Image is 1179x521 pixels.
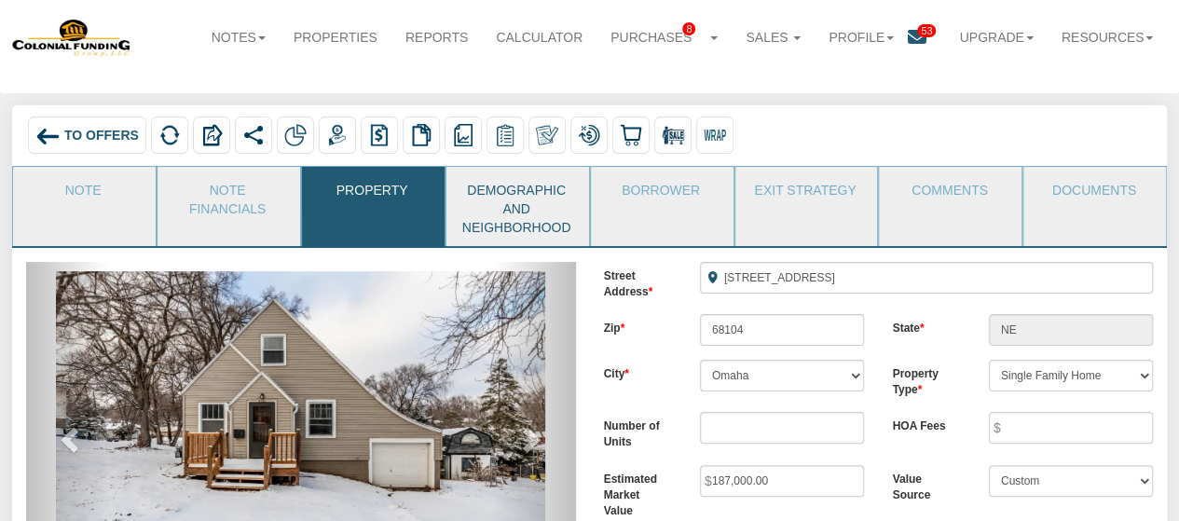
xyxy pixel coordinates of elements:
[284,124,307,146] img: partial.png
[302,167,443,213] a: Property
[198,17,280,58] a: Notes
[391,17,482,58] a: Reports
[682,22,695,35] span: 8
[13,167,154,213] a: Note
[704,124,726,146] img: wrap.svg
[578,124,600,146] img: loan_mod.png
[878,314,974,336] label: State
[446,167,587,246] a: Demographic and Neighborhood
[590,262,686,300] label: Street Address
[590,360,686,382] label: City
[200,124,223,146] img: export.svg
[410,124,432,146] img: copy.png
[878,412,974,434] label: HOA Fees
[815,17,908,58] a: Profile
[662,124,684,146] img: for_sale.png
[1048,17,1168,58] a: Resources
[452,124,474,146] img: reports.png
[326,124,349,146] img: payment.png
[158,167,298,227] a: Note Financials
[64,129,139,144] span: To Offers
[620,124,642,146] img: buy.svg
[878,465,974,503] label: Value Source
[1023,167,1164,213] a: Documents
[879,167,1020,213] a: Comments
[591,167,732,213] a: Borrower
[945,17,1047,58] a: Upgrade
[596,17,732,59] a: Purchases8
[590,412,686,450] label: Number of Units
[917,24,936,37] span: 53
[878,360,974,398] label: Property Type
[280,17,391,58] a: Properties
[35,124,61,149] img: back_arrow_left_icon.svg
[908,17,945,61] a: 53
[735,167,876,213] a: Exit Strategy
[482,17,596,58] a: Calculator
[12,18,131,58] img: 579666
[590,314,686,336] label: Zip
[242,124,265,146] img: share.svg
[536,124,558,146] img: make_own.png
[368,124,391,146] img: history.png
[494,124,516,146] img: serviceOrders.png
[732,17,815,58] a: Sales
[590,465,686,519] label: Estimated Market Value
